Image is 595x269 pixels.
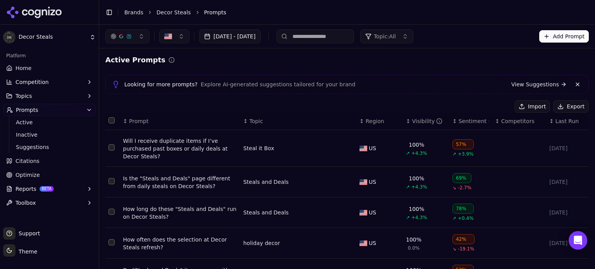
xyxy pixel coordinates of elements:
[3,197,96,209] button: Toolbox
[406,184,410,190] span: ↗
[553,100,589,113] button: Export
[3,90,96,102] button: Topics
[359,210,367,216] img: US flag
[492,113,546,130] th: Competitors
[40,186,54,192] span: BETA
[108,178,115,184] button: Select row 2
[411,184,427,190] span: +4.3%
[406,236,421,243] div: 100%
[549,178,586,186] div: [DATE]
[452,204,474,214] div: 78%
[123,175,237,190] div: Is the "Steals and Deals" page different from daily steals on Decor Steals?
[124,9,143,15] a: Brands
[549,117,586,125] div: ↕Last Run
[16,118,83,126] span: Active
[108,209,115,215] button: Select row 3
[411,150,427,156] span: +4.3%
[549,209,586,216] div: [DATE]
[412,117,443,125] div: Visibility
[124,9,573,16] nav: breadcrumb
[108,117,115,123] button: Select all rows
[406,117,446,125] div: ↕Visibility
[511,81,567,88] a: View Suggestions
[359,240,367,246] img: US flag
[204,9,227,16] span: Prompts
[458,151,474,157] span: +3.9%
[120,113,240,130] th: Prompt
[3,50,96,62] div: Platform
[15,171,40,179] span: Optimize
[201,81,355,88] span: Explore AI-generated suggestions tailored for your brand
[3,76,96,88] button: Competition
[3,155,96,167] a: Citations
[403,113,449,130] th: brandMentionRate
[406,150,410,156] span: ↗
[359,146,367,151] img: US flag
[514,100,550,113] button: Import
[156,9,191,16] a: Decor Steals
[15,248,37,255] span: Theme
[359,117,400,125] div: ↕Region
[15,185,36,193] span: Reports
[3,62,96,74] a: Home
[16,106,38,114] span: Prompts
[369,239,376,247] span: US
[108,239,115,245] button: Select row 4
[3,104,96,116] button: Prompts
[3,169,96,181] a: Optimize
[458,246,474,252] span: -19.1%
[546,113,589,130] th: Last Run
[123,205,237,221] a: How long do these "Steals and Deals" run on Decor Steals?
[369,209,376,216] span: US
[539,30,589,43] button: Add Prompt
[549,239,586,247] div: [DATE]
[569,231,587,250] div: Open Intercom Messenger
[123,137,237,160] a: Will I receive duplicate items if I’ve purchased past boxes or daily deals at Decor Steals?
[15,78,49,86] span: Competition
[13,129,86,140] a: Inactive
[15,199,36,207] span: Toolbox
[124,81,198,88] span: Looking for more prompts?
[249,117,263,125] span: Topic
[123,117,237,125] div: ↕Prompt
[409,141,424,149] div: 100%
[105,55,165,65] h2: Active Prompts
[164,33,172,40] img: United States
[495,117,543,125] div: ↕Competitors
[3,31,15,43] img: Decor Steals
[13,117,86,128] a: Active
[452,151,456,157] span: ↗
[452,139,474,149] div: 57%
[3,183,96,195] button: ReportsBETA
[129,117,148,125] span: Prompt
[501,117,535,125] span: Competitors
[366,117,384,125] span: Region
[15,92,32,100] span: Topics
[15,157,40,165] span: Citations
[243,239,280,247] a: holiday decor
[108,144,115,151] button: Select row 1
[243,144,274,152] a: Steal it Box
[458,215,474,221] span: +0.4%
[369,144,376,152] span: US
[243,209,289,216] a: Steals and Deals
[459,117,489,125] div: Sentiment
[356,113,403,130] th: Region
[369,178,376,186] span: US
[452,173,471,183] div: 69%
[452,246,456,252] span: ↘
[573,80,582,89] button: Dismiss banner
[16,143,83,151] span: Suggestions
[243,178,289,186] a: Steals and Deals
[16,131,83,139] span: Inactive
[15,64,31,72] span: Home
[243,117,353,125] div: ↕Topic
[409,175,424,182] div: 100%
[359,179,367,185] img: US flag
